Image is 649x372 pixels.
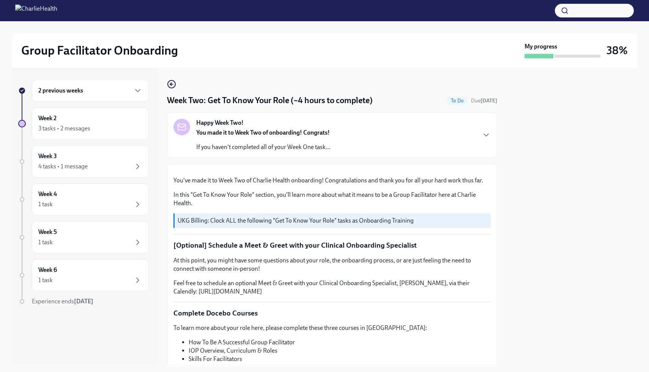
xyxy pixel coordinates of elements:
h2: Group Facilitator Onboarding [21,43,178,58]
div: 2 previous weeks [32,80,149,102]
div: 1 task [38,276,53,284]
li: How To Be A Successful Group Facilitator [189,338,491,347]
p: You've made it to Week Two of Charlie Health onboarding! Congratulations and thank you for all yo... [173,176,491,185]
strong: Happy Week Two! [196,119,244,127]
p: At this point, you might have some questions about your role, the onboarding process, or are just... [173,256,491,273]
strong: [DATE] [74,298,93,305]
h6: Week 4 [38,190,57,198]
strong: You made it to Week Two of onboarding! Congrats! [196,129,330,136]
p: To learn more about your role here, please complete these three courses in [GEOGRAPHIC_DATA]: [173,324,491,332]
p: If you haven't completed all of your Week One task... [196,143,330,151]
a: Week 23 tasks • 2 messages [18,108,149,140]
h6: Week 3 [38,152,57,160]
div: 1 task [38,200,53,209]
p: UKG Billing: Clock ALL the following "Get To Know Your Role" tasks as Onboarding Training [178,217,488,225]
span: Due [471,97,497,104]
img: CharlieHealth [15,5,57,17]
h6: 2 previous weeks [38,86,83,95]
span: September 8th, 2025 09:00 [471,97,497,104]
p: Feel free to schedule an optional Meet & Greet with your Clinical Onboarding Specialist, [PERSON_... [173,279,491,296]
h6: Week 6 [38,266,57,274]
a: Week 61 task [18,259,149,291]
strong: My progress [525,42,557,51]
h4: Week Two: Get To Know Your Role (~4 hours to complete) [167,95,373,106]
a: Week 51 task [18,221,149,253]
li: IOP Overview, Curriculum & Roles [189,347,491,355]
a: Week 41 task [18,184,149,215]
span: To Do [446,98,468,104]
strong: [DATE] [480,97,497,104]
p: [Optional] Schedule a Meet & Greet with your Clinical Onboarding Specialist [173,240,491,250]
p: In this "Get To Know Your Role" section, you'll learn more about what it means to be a Group Faci... [173,191,491,207]
h3: 38% [606,44,628,57]
div: 4 tasks • 1 message [38,162,88,171]
p: Complete Docebo Courses [173,308,491,318]
div: 3 tasks • 2 messages [38,124,90,133]
div: 1 task [38,238,53,246]
li: Skills For Facilitators [189,355,491,363]
span: Experience ends [32,298,93,305]
h6: Week 2 [38,114,57,122]
a: Week 34 tasks • 1 message [18,146,149,177]
h6: Week 5 [38,228,57,236]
